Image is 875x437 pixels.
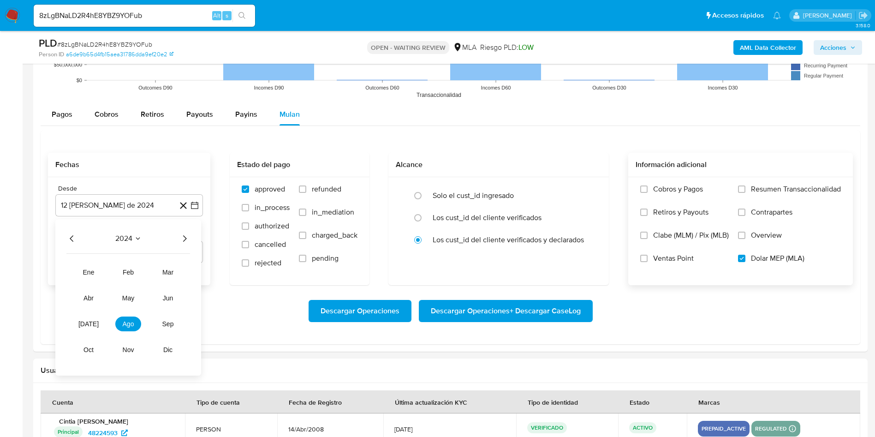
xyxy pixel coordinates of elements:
button: search-icon [232,9,251,22]
span: Acciones [820,40,846,55]
b: AML Data Collector [740,40,796,55]
span: Riesgo PLD: [480,42,534,53]
h2: Usuarios Asociados [41,366,860,375]
span: # 8zLgBNaLD2R4hE8YBZ9YOFub [57,40,152,49]
span: Alt [213,11,220,20]
p: nicolas.duclosson@mercadolibre.com [803,11,855,20]
button: AML Data Collector [733,40,803,55]
input: Buscar usuario o caso... [34,10,255,22]
span: Accesos rápidos [712,11,764,20]
button: Acciones [814,40,862,55]
b: Person ID [39,50,64,59]
span: LOW [518,42,534,53]
a: Notificaciones [773,12,781,19]
span: 3.158.0 [856,22,870,29]
div: MLA [453,42,476,53]
a: Salir [858,11,868,20]
b: PLD [39,36,57,50]
p: OPEN - WAITING REVIEW [367,41,449,54]
a: a6de9b65d4fb15aea31786dda9ef20e2 [66,50,173,59]
span: s [226,11,228,20]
